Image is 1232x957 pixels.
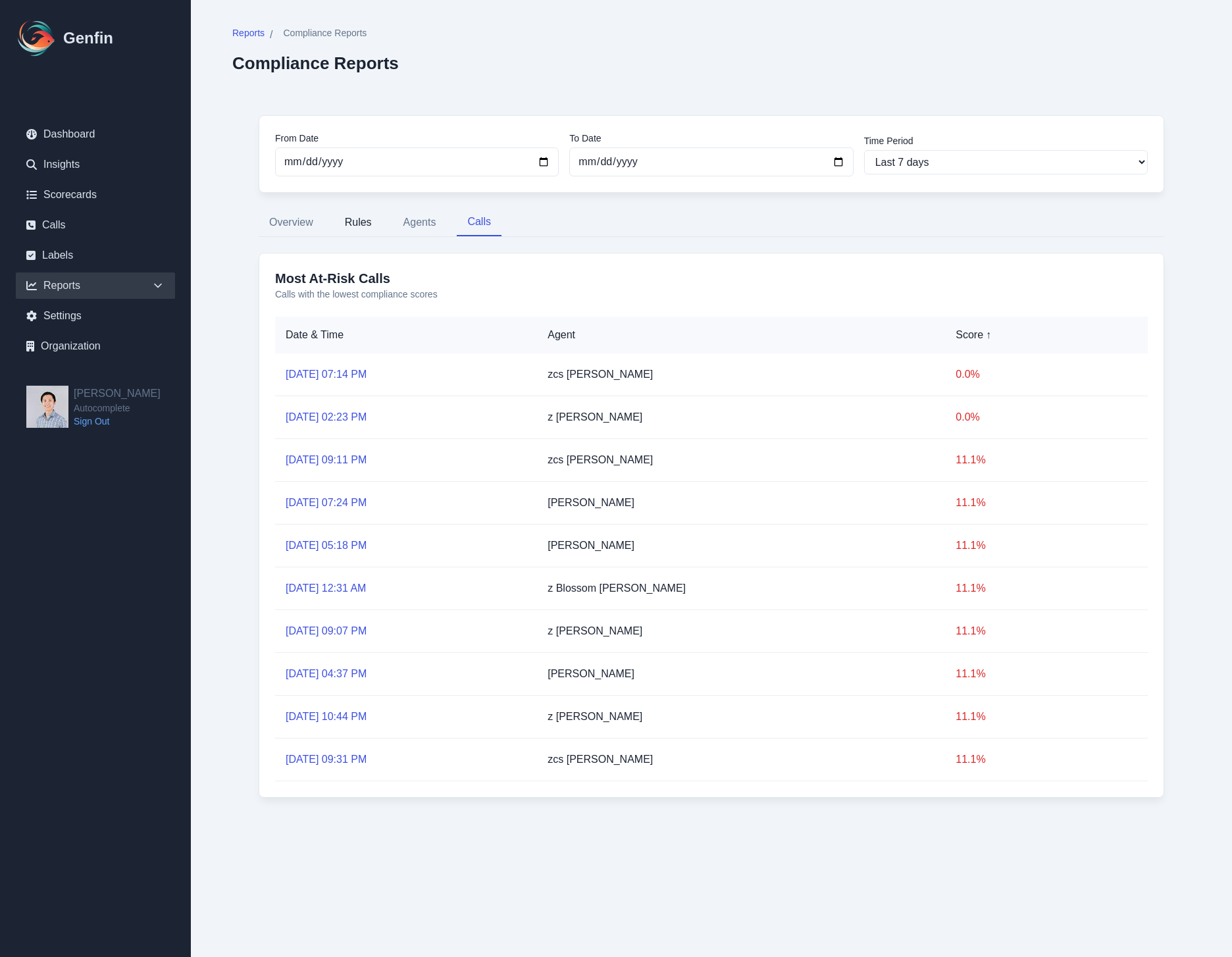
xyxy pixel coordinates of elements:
a: [DATE] 07:24 PM [286,497,367,508]
p: 11.1 % [956,452,1137,468]
p: 0.0 % [956,367,1137,382]
p: 11.1 % [956,709,1137,725]
h2: Compliance Reports [232,53,399,73]
img: Logo [16,17,58,59]
a: Organization [16,333,175,359]
p: zcs [PERSON_NAME] [548,367,935,382]
a: [DATE] 09:11 PM [286,454,367,465]
a: Calls [16,212,175,238]
a: [DATE] 10:44 PM [286,711,367,722]
p: 0.0 % [956,409,1137,425]
div: Reports [16,272,175,299]
span: ↑ [986,327,991,343]
p: Calls with the lowest compliance scores [275,288,1148,301]
span: Compliance Reports [283,26,367,39]
p: 11.1 % [956,752,1137,767]
a: [DATE] 09:31 PM [286,754,367,765]
p: z [PERSON_NAME] [548,709,935,725]
a: [DATE] 12:31 AM [286,582,366,594]
p: z [PERSON_NAME] [548,409,935,425]
p: 11.1 % [956,495,1137,511]
img: Jeffrey Pang [26,386,68,428]
p: zcs [PERSON_NAME] [548,752,935,767]
p: z [PERSON_NAME] [548,623,935,639]
p: 11.1 % [956,623,1137,639]
a: Scorecards [16,182,175,208]
button: Rules [334,209,382,236]
a: Insights [16,151,175,178]
label: To Date [569,132,853,145]
a: Labels [16,242,175,269]
h3: Most At-Risk Calls [275,269,1148,288]
span: Autocomplete [74,401,161,415]
label: Time Period [864,134,1148,147]
button: Agents [393,209,447,236]
a: [DATE] 04:37 PM [286,668,367,679]
p: 11.1 % [956,538,1137,554]
p: 11.1 % [956,581,1137,596]
p: [PERSON_NAME] [548,495,935,511]
p: 11.1 % [956,666,1137,682]
span: Reports [232,26,265,39]
a: Reports [232,26,265,43]
button: Calls [457,209,501,236]
h2: [PERSON_NAME] [74,386,161,401]
p: zcs [PERSON_NAME] [548,452,935,468]
div: Score [956,327,1137,343]
a: [DATE] 07:14 PM [286,369,367,380]
a: [DATE] 02:23 PM [286,411,367,423]
div: Date & Time [286,327,526,343]
p: [PERSON_NAME] [548,538,935,554]
button: Overview [259,209,324,236]
a: Dashboard [16,121,175,147]
label: From Date [275,132,559,145]
div: Agent [548,327,935,343]
p: z Blossom [PERSON_NAME] [548,581,935,596]
a: [DATE] 05:18 PM [286,540,367,551]
span: / [270,27,272,43]
a: Settings [16,303,175,329]
h1: Genfin [63,28,113,49]
p: [PERSON_NAME] [548,666,935,682]
a: Sign Out [74,415,161,428]
a: [DATE] 09:07 PM [286,625,367,636]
